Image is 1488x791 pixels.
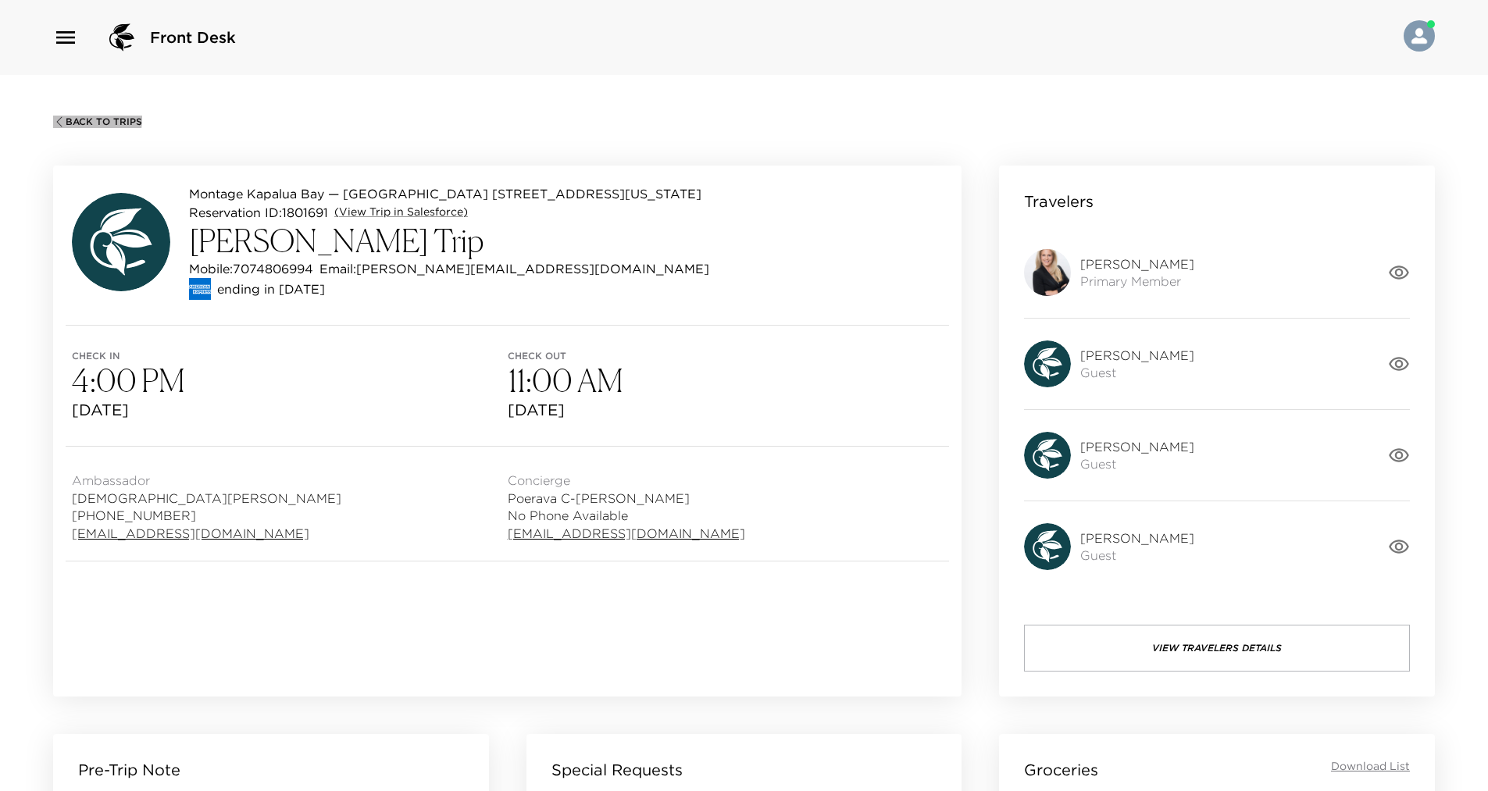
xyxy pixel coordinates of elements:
[72,472,341,489] span: Ambassador
[508,507,745,524] span: No Phone Available
[217,280,325,298] p: ending in [DATE]
[1080,273,1194,290] span: Primary Member
[1080,255,1194,273] span: [PERSON_NAME]
[319,259,709,278] p: Email: [PERSON_NAME][EMAIL_ADDRESS][DOMAIN_NAME]
[72,507,341,524] span: [PHONE_NUMBER]
[508,472,745,489] span: Concierge
[103,19,141,56] img: logo
[189,278,211,300] img: credit card type
[508,351,944,362] span: Check out
[1024,191,1094,212] p: Travelers
[1024,340,1071,387] img: avatar.4afec266560d411620d96f9f038fe73f.svg
[508,525,745,542] a: [EMAIL_ADDRESS][DOMAIN_NAME]
[1080,347,1194,364] span: [PERSON_NAME]
[1080,438,1194,455] span: [PERSON_NAME]
[72,399,508,421] span: [DATE]
[1024,523,1071,570] img: avatar.4afec266560d411620d96f9f038fe73f.svg
[78,759,180,781] p: Pre-Trip Note
[1080,529,1194,547] span: [PERSON_NAME]
[1404,20,1435,52] img: User
[334,205,468,220] a: (View Trip in Salesforce)
[72,351,508,362] span: Check in
[189,222,709,259] h3: [PERSON_NAME] Trip
[508,490,745,507] span: Poerava C-[PERSON_NAME]
[551,759,683,781] p: Special Requests
[1024,432,1071,479] img: avatar.4afec266560d411620d96f9f038fe73f.svg
[189,184,709,203] p: Montage Kapalua Bay — [GEOGRAPHIC_DATA] [STREET_ADDRESS][US_STATE]
[189,203,328,222] p: Reservation ID: 1801691
[1080,547,1194,564] span: Guest
[66,116,142,127] span: Back To Trips
[508,362,944,399] h3: 11:00 AM
[1024,249,1071,296] img: 9k=
[72,193,170,291] img: avatar.4afec266560d411620d96f9f038fe73f.svg
[150,27,236,48] span: Front Desk
[1080,364,1194,381] span: Guest
[189,259,313,278] p: Mobile: 7074806994
[1024,759,1098,781] p: Groceries
[72,362,508,399] h3: 4:00 PM
[72,490,341,507] span: [DEMOGRAPHIC_DATA][PERSON_NAME]
[1024,625,1410,672] button: View Travelers Details
[1080,455,1194,472] span: Guest
[508,399,944,421] span: [DATE]
[72,525,341,542] a: [EMAIL_ADDRESS][DOMAIN_NAME]
[53,116,142,128] button: Back To Trips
